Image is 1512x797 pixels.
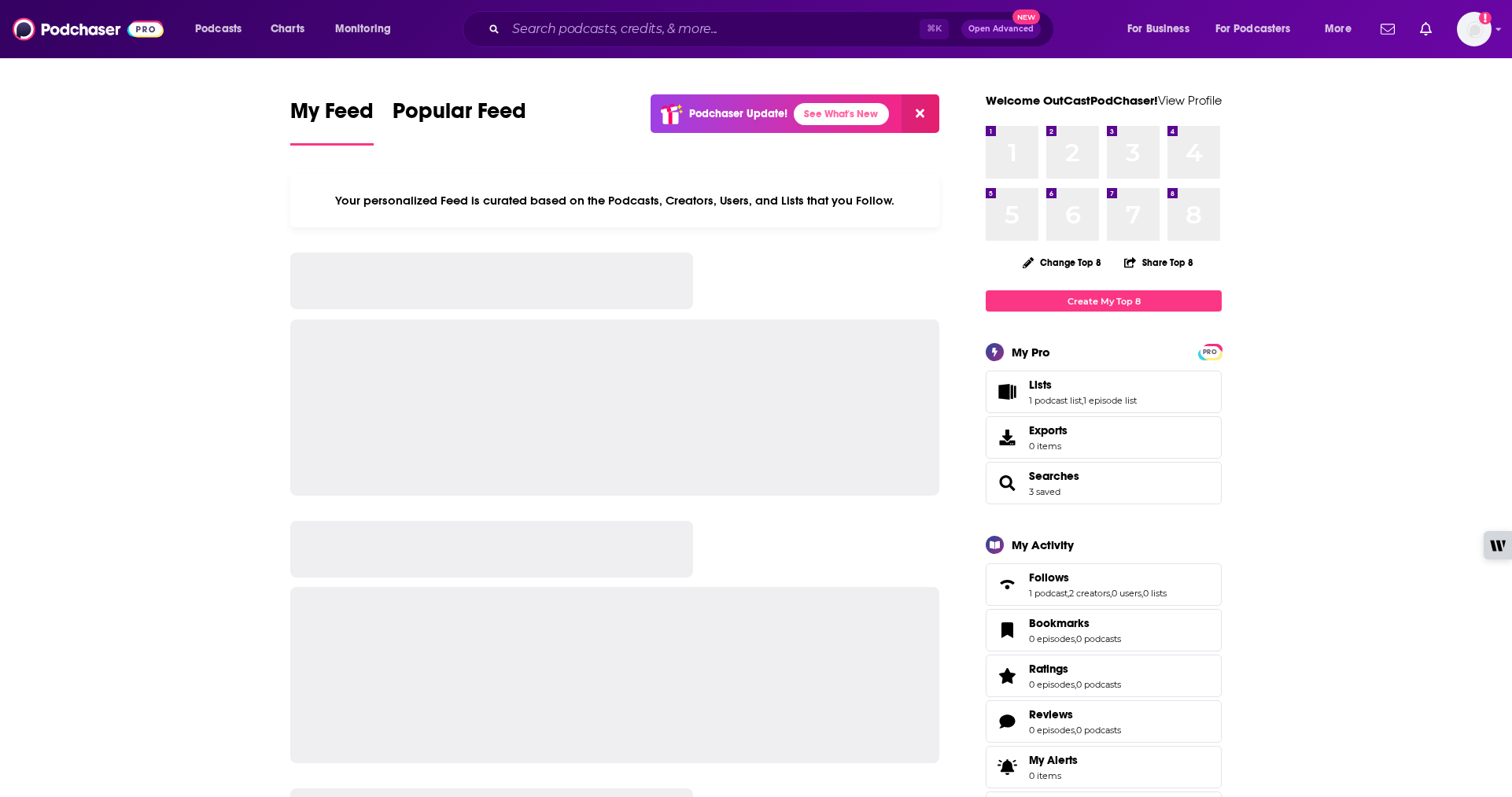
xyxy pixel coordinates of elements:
[991,619,1023,641] a: Bookmarks
[986,416,1222,459] a: Exports
[991,710,1023,732] a: Reviews
[1029,395,1082,406] a: 1 podcast list
[1325,18,1352,40] span: More
[1076,679,1121,690] a: 0 podcasts
[991,665,1023,687] a: Ratings
[1082,395,1083,406] span: ,
[986,93,1158,108] a: Welcome OutCastPodChaser!
[195,18,242,40] span: Podcasts
[986,563,1222,606] span: Follows
[335,18,391,40] span: Monitoring
[1075,633,1076,644] span: ,
[290,98,374,146] a: My Feed
[1029,469,1079,483] a: Searches
[1012,345,1050,360] div: My Pro
[478,11,1069,47] div: Search podcasts, credits, & more...
[1029,616,1121,630] a: Bookmarks
[1414,16,1438,42] a: Show notifications dropdown
[1075,679,1076,690] span: ,
[1158,93,1222,108] a: View Profile
[1076,725,1121,736] a: 0 podcasts
[1112,588,1141,599] a: 0 users
[1075,725,1076,736] span: ,
[1200,345,1219,357] a: PRO
[271,18,304,40] span: Charts
[1127,18,1189,40] span: For Business
[1029,707,1073,721] span: Reviews
[1029,707,1121,721] a: Reviews
[1013,253,1111,272] button: Change Top 8
[991,472,1023,494] a: Searches
[1205,17,1314,42] button: open menu
[986,290,1222,312] a: Create My Top 8
[991,574,1023,596] a: Follows
[794,103,889,125] a: See What's New
[1029,570,1069,585] span: Follows
[1116,17,1209,42] button: open menu
[986,746,1222,788] a: My Alerts
[1068,588,1069,599] span: ,
[1083,395,1137,406] a: 1 episode list
[506,17,920,42] input: Search podcasts, credits, & more...
[1012,537,1074,552] div: My Activity
[1029,378,1137,392] a: Lists
[968,25,1034,33] span: Open Advanced
[1029,570,1167,585] a: Follows
[184,17,262,42] button: open menu
[1012,9,1041,24] span: New
[393,98,526,146] a: Popular Feed
[1457,12,1492,46] img: User Profile
[1029,616,1090,630] span: Bookmarks
[1029,441,1068,452] span: 0 items
[1029,725,1075,736] a: 0 episodes
[1314,17,1371,42] button: open menu
[986,609,1222,651] span: Bookmarks
[1076,633,1121,644] a: 0 podcasts
[991,381,1023,403] a: Lists
[1029,378,1052,392] span: Lists
[1029,753,1078,767] span: My Alerts
[1479,12,1492,24] svg: Add a profile image
[1029,633,1075,644] a: 0 episodes
[986,700,1222,743] span: Reviews
[1374,16,1401,42] a: Show notifications dropdown
[1029,486,1060,497] a: 3 saved
[1029,770,1078,781] span: 0 items
[260,17,314,42] a: Charts
[961,20,1041,39] button: Open AdvancedNew
[324,17,411,42] button: open menu
[13,14,164,44] img: Podchaser - Follow, Share and Rate Podcasts
[920,19,949,39] span: ⌘ K
[986,655,1222,697] span: Ratings
[689,107,787,120] p: Podchaser Update!
[1029,423,1068,437] span: Exports
[290,98,374,134] span: My Feed
[1029,588,1068,599] a: 1 podcast
[1457,12,1492,46] span: Logged in as OutCastPodChaser
[991,756,1023,778] span: My Alerts
[1457,12,1492,46] button: Show profile menu
[1143,588,1167,599] a: 0 lists
[1029,662,1068,676] span: Ratings
[1029,679,1075,690] a: 0 episodes
[991,426,1023,448] span: Exports
[1200,346,1219,358] span: PRO
[290,174,939,227] div: Your personalized Feed is curated based on the Podcasts, Creators, Users, and Lists that you Follow.
[1110,588,1112,599] span: ,
[1069,588,1110,599] a: 2 creators
[1141,588,1143,599] span: ,
[1029,662,1121,676] a: Ratings
[1123,247,1194,278] button: Share Top 8
[1215,18,1291,40] span: For Podcasters
[986,462,1222,504] span: Searches
[393,98,526,134] span: Popular Feed
[986,371,1222,413] span: Lists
